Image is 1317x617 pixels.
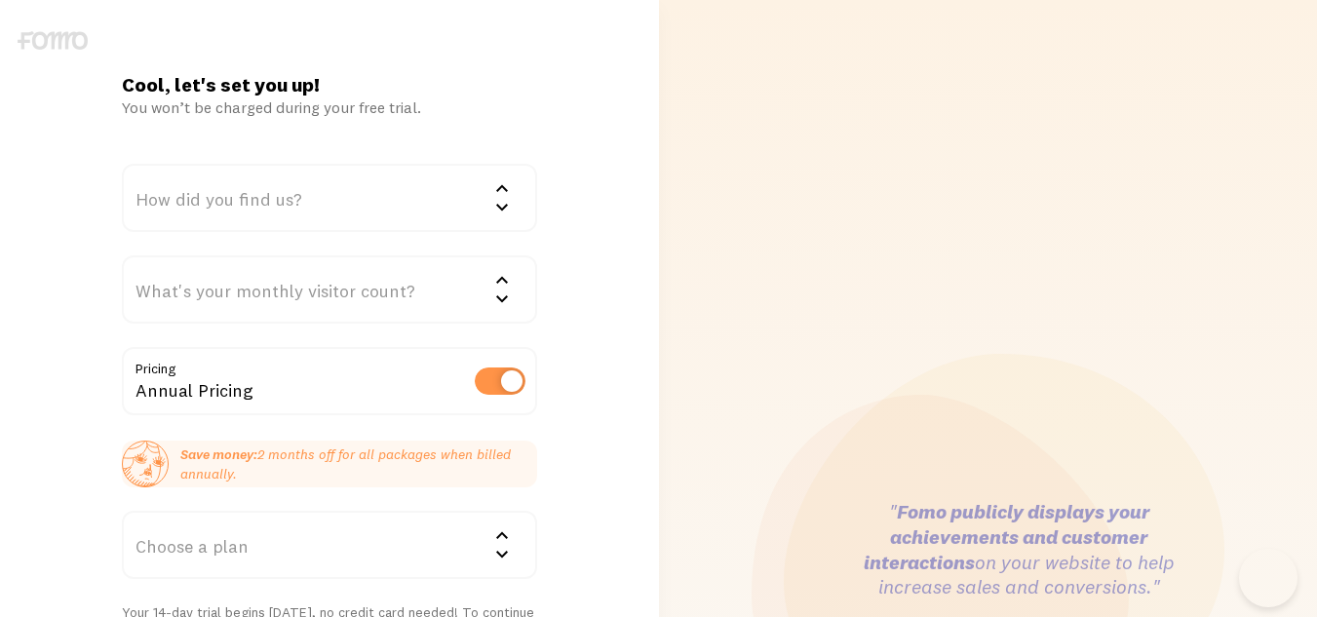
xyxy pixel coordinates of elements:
[180,444,537,483] p: 2 months off for all packages when billed annually.
[180,445,257,463] strong: Save money:
[122,511,537,579] div: Choose a plan
[864,499,1149,573] strong: Fomo publicly displays your achievements and customer interactions
[1239,549,1298,607] iframe: Help Scout Beacon - Open
[18,31,88,50] img: fomo-logo-gray-b99e0e8ada9f9040e2984d0d95b3b12da0074ffd48d1e5cb62ac37fc77b0b268.svg
[122,255,537,324] div: What's your monthly visitor count?
[863,499,1175,599] h3: " on your website to help increase sales and conversions."
[122,97,537,117] div: You won’t be charged during your free trial.
[122,72,537,97] h1: Cool, let's set you up!
[122,347,537,418] div: Annual Pricing
[122,164,537,232] div: How did you find us?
